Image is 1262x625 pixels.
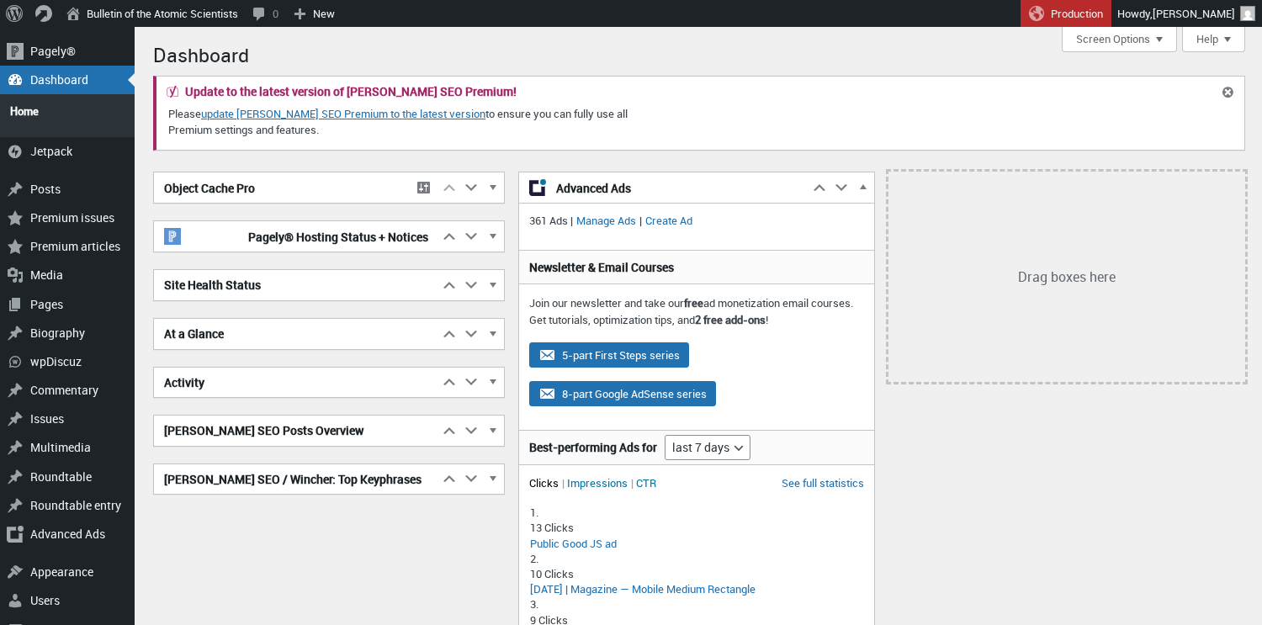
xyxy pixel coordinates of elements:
a: [DATE] | Magazine — Mobile Medium Rectangle [530,581,756,596]
h2: Site Health Status [154,270,438,300]
h2: Pagely® Hosting Status + Notices [154,221,438,252]
h2: Update to the latest version of [PERSON_NAME] SEO Premium! [185,86,517,98]
h2: [PERSON_NAME] SEO Posts Overview [154,416,438,446]
a: Create Ad [642,213,696,228]
h2: At a Glance [154,319,438,349]
button: Help [1182,27,1245,52]
h2: [PERSON_NAME] SEO / Wincher: Top Keyphrases [154,464,438,495]
h1: Dashboard [153,35,1245,72]
strong: 2 free add-ons [695,312,766,327]
span: [PERSON_NAME] [1153,6,1235,21]
div: 13 Clicks [530,520,863,535]
li: Impressions [567,475,634,490]
a: update [PERSON_NAME] SEO Premium to the latest version [201,106,485,121]
p: 361 Ads | | [529,213,864,230]
h2: Activity [154,368,438,398]
button: 5-part First Steps series [529,342,689,368]
strong: free [684,295,703,310]
a: Manage Ads [573,213,639,228]
div: 10 Clicks [530,566,863,581]
button: 8-part Google AdSense series [529,381,716,406]
span: Advanced Ads [556,180,798,197]
h3: Best-performing Ads for [529,439,657,456]
div: 1. [530,505,863,520]
p: Join our newsletter and take our ad monetization email courses. Get tutorials, optimization tips,... [529,295,864,328]
a: Public Good JS ad [530,536,617,551]
li: CTR [636,475,656,490]
a: See full statistics [782,475,864,490]
li: Clicks [529,475,565,490]
p: Please to ensure you can fully use all Premium settings and features. [167,104,675,140]
div: 2. [530,551,863,566]
div: 3. [530,596,863,612]
img: pagely-w-on-b20x20.png [164,228,181,245]
h3: Newsletter & Email Courses [529,259,864,276]
h2: Object Cache Pro [154,173,408,204]
button: Screen Options [1062,27,1177,52]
